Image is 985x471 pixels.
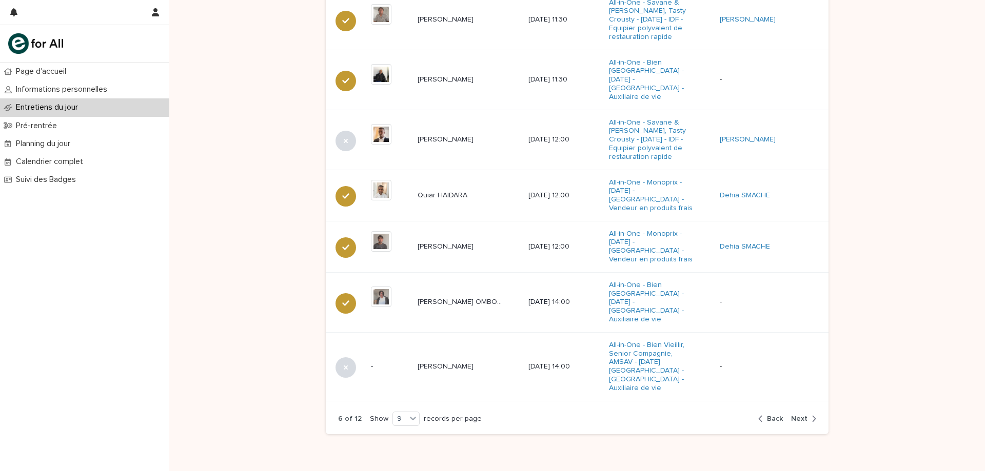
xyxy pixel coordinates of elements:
p: Entretiens du jour [12,103,86,112]
p: [PERSON_NAME] [418,13,476,24]
p: Quiar HAIDARA [418,189,469,200]
p: Informations personnelles [12,85,115,94]
tr: [PERSON_NAME][PERSON_NAME] [DATE] 11:30All-in-One - Bien [GEOGRAPHIC_DATA] - [DATE] - [GEOGRAPHIC... [326,50,829,110]
p: - [720,362,805,371]
p: records per page [424,415,482,423]
p: - [720,75,805,84]
p: [DATE] 14:00 [528,298,601,306]
a: All-in-One - Bien Vieillir, Senior Compagnie, AMSAV - [DATE][GEOGRAPHIC_DATA] - [GEOGRAPHIC_DATA]... [609,341,695,393]
p: [PERSON_NAME] [418,73,476,84]
p: [DATE] 12:00 [528,242,601,251]
div: 9 [393,414,406,424]
p: [PERSON_NAME] OMBOTIMBE [418,296,505,306]
button: Back [758,414,787,423]
p: 6 of 12 [338,415,362,423]
a: [PERSON_NAME] [720,135,776,144]
p: [PERSON_NAME] [418,360,476,371]
p: Calendrier complet [12,157,91,167]
tr: [PERSON_NAME][PERSON_NAME] [DATE] 12:00All-in-One - Monoprix - [DATE] - [GEOGRAPHIC_DATA] - Vende... [326,221,829,272]
span: Back [767,415,783,422]
tr: [PERSON_NAME][PERSON_NAME] [DATE] 12:00All-in-One - Savane & [PERSON_NAME], Tasty Crousty - [DATE... [326,110,829,170]
p: [DATE] 12:00 [528,135,601,144]
p: Page d'accueil [12,67,74,76]
p: - [371,362,409,371]
a: [PERSON_NAME] [720,15,776,24]
a: Dehia SMACHE [720,191,770,200]
p: [DATE] 11:30 [528,15,601,24]
tr: [PERSON_NAME] OMBOTIMBE[PERSON_NAME] OMBOTIMBE [DATE] 14:00All-in-One - Bien [GEOGRAPHIC_DATA] - ... [326,272,829,332]
tr: Quiar HAIDARAQuiar HAIDARA [DATE] 12:00All-in-One - Monoprix - [DATE] - [GEOGRAPHIC_DATA] - Vende... [326,170,829,221]
p: Suivi des Badges [12,175,84,185]
a: All-in-One - Monoprix - [DATE] - [GEOGRAPHIC_DATA] - Vendeur en produits frais [609,230,695,264]
p: [DATE] 14:00 [528,362,601,371]
p: Pré-rentrée [12,121,65,131]
p: Show [370,415,388,423]
tr: -[PERSON_NAME][PERSON_NAME] [DATE] 14:00All-in-One - Bien Vieillir, Senior Compagnie, AMSAV - [DA... [326,332,829,401]
button: Next [787,414,816,423]
p: Mohammed AHMED MOHAMMED [418,133,476,144]
p: [PERSON_NAME] [418,240,476,251]
span: Next [791,415,807,422]
a: All-in-One - Monoprix - [DATE] - [GEOGRAPHIC_DATA] - Vendeur en produits frais [609,178,695,213]
img: mHINNnv7SNCQZijbaqql [8,33,63,54]
p: Planning du jour [12,139,78,149]
p: [DATE] 11:30 [528,75,601,84]
p: [DATE] 12:00 [528,191,601,200]
p: - [720,298,805,306]
a: Dehia SMACHE [720,242,770,251]
a: All-in-One - Bien [GEOGRAPHIC_DATA] - [DATE] - [GEOGRAPHIC_DATA] - Auxiliaire de vie [609,281,695,324]
a: All-in-One - Savane & [PERSON_NAME], Tasty Crousty - [DATE] - IDF - Equipier polyvalent de restau... [609,118,695,161]
a: All-in-One - Bien [GEOGRAPHIC_DATA] - [DATE] - [GEOGRAPHIC_DATA] - Auxiliaire de vie [609,58,695,101]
